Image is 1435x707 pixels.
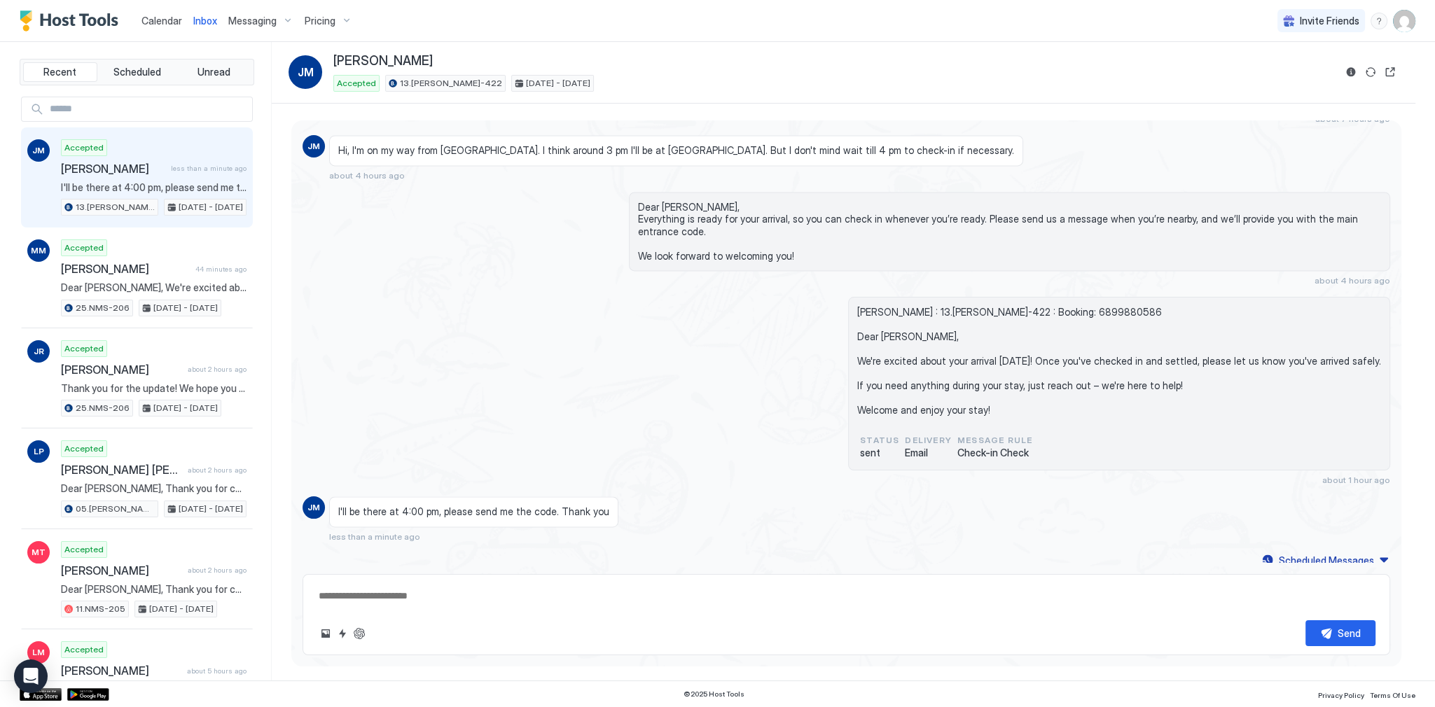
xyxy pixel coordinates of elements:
[64,543,104,556] span: Accepted
[141,15,182,27] span: Calendar
[1318,691,1364,699] span: Privacy Policy
[188,365,247,374] span: about 2 hours ago
[34,345,44,358] span: JR
[1305,620,1375,646] button: Send
[141,13,182,28] a: Calendar
[228,15,277,27] span: Messaging
[860,447,899,459] span: sent
[638,201,1381,262] span: Dear [PERSON_NAME], Everything is ready for your arrival, so you can check in whenever you’re rea...
[179,201,243,213] span: [DATE] - [DATE]
[400,77,502,90] span: 13.[PERSON_NAME]-422
[43,66,76,78] span: Recent
[860,434,899,447] span: status
[193,15,217,27] span: Inbox
[338,144,1014,157] span: Hi, I'm on my way from [GEOGRAPHIC_DATA]. I think around 3 pm I'll be at [GEOGRAPHIC_DATA]. But I...
[1370,687,1415,701] a: Terms Of Use
[334,625,351,642] button: Quick reply
[31,244,46,257] span: MM
[61,162,165,176] span: [PERSON_NAME]
[1318,687,1364,701] a: Privacy Policy
[176,62,251,82] button: Unread
[905,447,952,459] span: Email
[1343,64,1359,80] button: Reservation information
[32,546,46,559] span: MT
[76,302,130,314] span: 25.NMS-206
[188,566,247,575] span: about 2 hours ago
[76,603,125,615] span: 11.NMS-205
[307,501,320,514] span: JM
[526,77,590,90] span: [DATE] - [DATE]
[61,482,247,495] span: Dear [PERSON_NAME], Thank you for choosing to stay at our apartment. We hope you’ve enjoyed every...
[153,402,218,414] span: [DATE] - [DATE]
[153,302,218,314] span: [DATE] - [DATE]
[317,625,334,642] button: Upload image
[76,201,155,213] span: 13.[PERSON_NAME]-422
[305,15,335,27] span: Pricing
[61,181,247,194] span: I'll be there at 4:00 pm, please send me the code. Thank you
[76,402,130,414] span: 25.NMS-206
[333,53,433,69] span: [PERSON_NAME]
[187,666,247,675] span: about 5 hours ago
[113,66,161,78] span: Scheduled
[329,531,420,542] span: less than a minute ago
[20,688,62,701] a: App Store
[905,434,952,447] span: Delivery
[1260,551,1390,570] button: Scheduled Messages
[188,465,247,475] span: about 2 hours ago
[1300,15,1359,27] span: Invite Friends
[34,445,44,458] span: LP
[1371,13,1387,29] div: menu
[64,141,104,154] span: Accepted
[149,603,214,615] span: [DATE] - [DATE]
[61,262,190,276] span: [PERSON_NAME]
[1393,10,1415,32] div: User profile
[64,643,104,656] span: Accepted
[957,434,1032,447] span: Message Rule
[61,664,181,678] span: [PERSON_NAME]
[1362,64,1379,80] button: Sync reservation
[61,382,247,395] span: Thank you for the update! We hope you enjoyed your stay! If you have any feedback or if there's a...
[1382,64,1399,80] button: Open reservation
[337,77,376,90] span: Accepted
[32,144,45,157] span: JM
[307,140,320,153] span: JM
[20,59,254,85] div: tab-group
[61,363,182,377] span: [PERSON_NAME]
[44,97,252,121] input: Input Field
[329,170,405,181] span: about 4 hours ago
[171,164,247,173] span: less than a minute ago
[32,646,45,659] span: LM
[67,688,109,701] a: Google Play Store
[195,265,247,274] span: 44 minutes ago
[351,625,368,642] button: ChatGPT Auto Reply
[64,342,104,355] span: Accepted
[100,62,174,82] button: Scheduled
[23,62,97,82] button: Recent
[193,13,217,28] a: Inbox
[20,10,125,31] a: Host Tools Logo
[1315,275,1390,286] span: about 4 hours ago
[64,442,104,455] span: Accepted
[1322,475,1390,485] span: about 1 hour ago
[1370,691,1415,699] span: Terms Of Use
[61,281,247,294] span: Dear [PERSON_NAME], We're excited about your arrival [DATE]! Once you've checked in and settled, ...
[64,241,104,254] span: Accepted
[684,689,744,699] span: © 2025 Host Tools
[1338,626,1361,640] div: Send
[61,463,182,477] span: [PERSON_NAME] [PERSON_NAME]
[179,503,243,515] span: [DATE] - [DATE]
[197,66,230,78] span: Unread
[61,583,247,596] span: Dear [PERSON_NAME], Thank you for choosing to stay at our apartment. We hope you’ve enjoyed every...
[1279,553,1374,568] div: Scheduled Messages
[338,505,609,518] span: I'll be there at 4:00 pm, please send me the code. Thank you
[298,64,314,80] span: JM
[76,503,155,515] span: 05.[PERSON_NAME]-617
[957,447,1032,459] span: Check-in Check
[14,659,48,693] div: Open Intercom Messenger
[61,563,182,577] span: [PERSON_NAME]
[857,306,1381,416] span: [PERSON_NAME] : 13.[PERSON_NAME]-422 : Booking: 6899880586 Dear [PERSON_NAME], We're excited abou...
